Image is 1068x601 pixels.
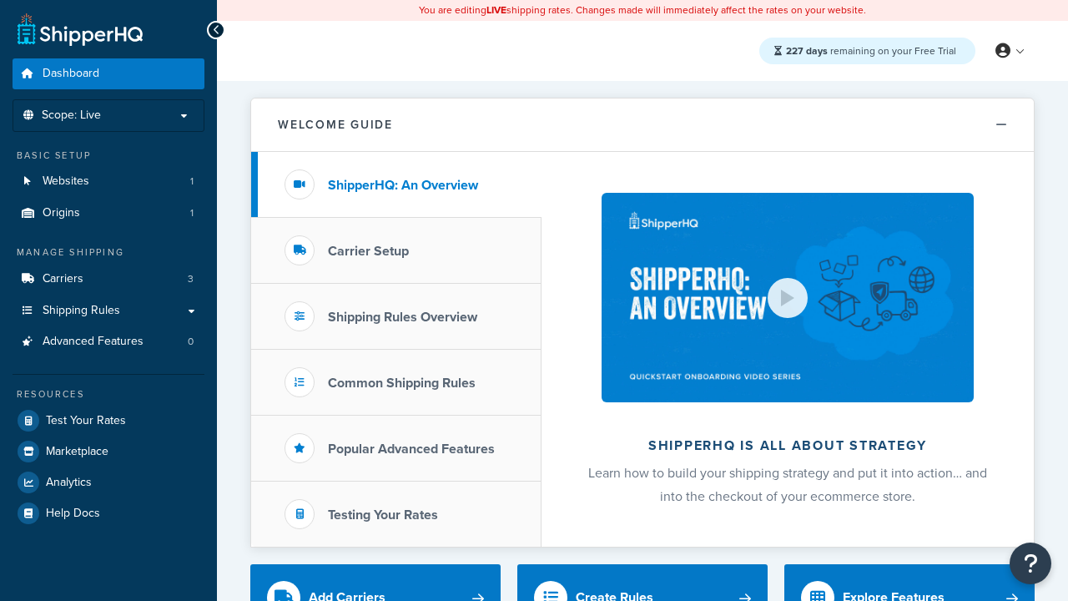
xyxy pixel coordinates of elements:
[13,406,204,436] a: Test Your Rates
[46,507,100,521] span: Help Docs
[586,438,990,453] h2: ShipperHQ is all about strategy
[13,166,204,197] li: Websites
[588,463,987,506] span: Learn how to build your shipping strategy and put it into action… and into the checkout of your e...
[328,178,478,193] h3: ShipperHQ: An Overview
[328,376,476,391] h3: Common Shipping Rules
[190,174,194,189] span: 1
[13,387,204,402] div: Resources
[190,206,194,220] span: 1
[602,193,974,402] img: ShipperHQ is all about strategy
[786,43,828,58] strong: 227 days
[328,310,477,325] h3: Shipping Rules Overview
[13,166,204,197] a: Websites1
[13,58,204,89] a: Dashboard
[328,244,409,259] h3: Carrier Setup
[42,109,101,123] span: Scope: Live
[486,3,506,18] b: LIVE
[43,304,120,318] span: Shipping Rules
[13,498,204,528] a: Help Docs
[13,295,204,326] a: Shipping Rules
[43,174,89,189] span: Websites
[43,67,99,81] span: Dashboard
[13,437,204,467] a: Marketplace
[13,198,204,229] li: Origins
[13,264,204,295] li: Carriers
[786,43,956,58] span: remaining on your Free Trial
[43,335,144,349] span: Advanced Features
[46,414,126,428] span: Test Your Rates
[46,445,108,459] span: Marketplace
[328,508,438,523] h3: Testing Your Rates
[13,245,204,260] div: Manage Shipping
[188,272,194,286] span: 3
[13,149,204,163] div: Basic Setup
[251,98,1034,152] button: Welcome Guide
[1010,543,1051,584] button: Open Resource Center
[13,326,204,357] li: Advanced Features
[43,272,83,286] span: Carriers
[13,467,204,497] a: Analytics
[278,119,393,131] h2: Welcome Guide
[46,476,92,490] span: Analytics
[188,335,194,349] span: 0
[43,206,80,220] span: Origins
[13,264,204,295] a: Carriers3
[328,442,495,457] h3: Popular Advanced Features
[13,326,204,357] a: Advanced Features0
[13,198,204,229] a: Origins1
